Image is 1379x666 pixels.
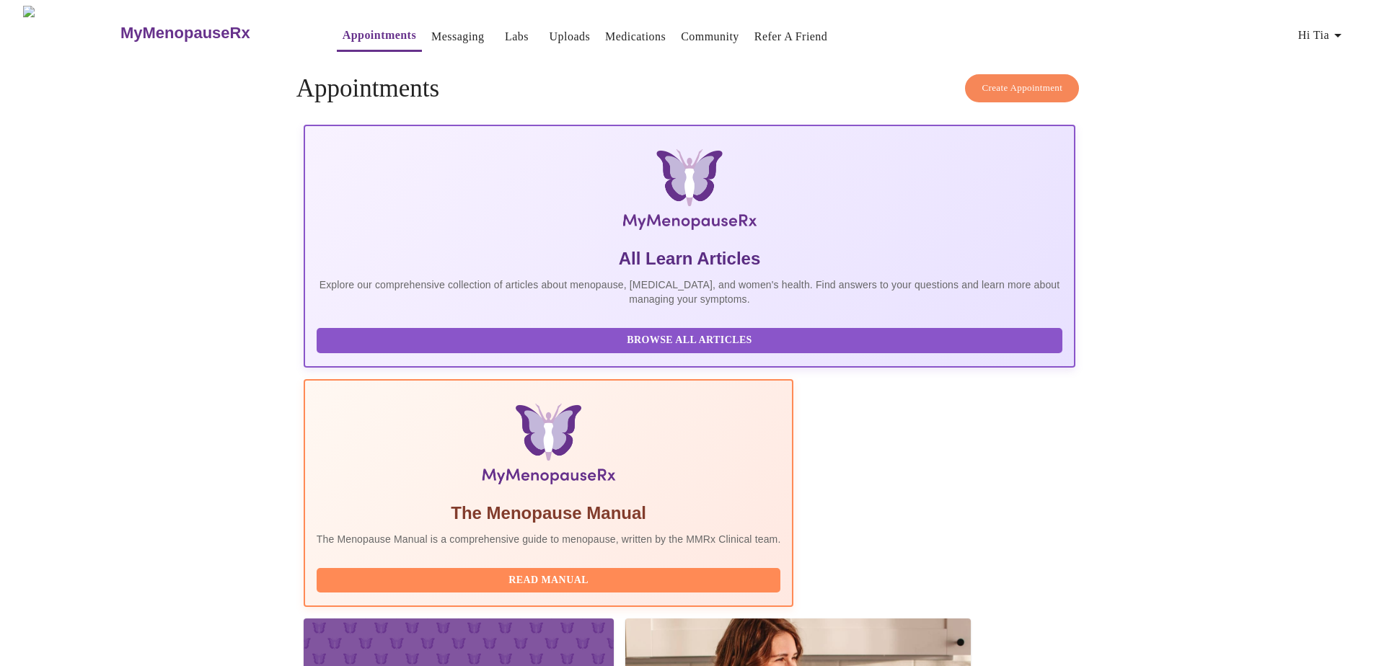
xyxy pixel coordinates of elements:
[426,22,490,51] button: Messaging
[544,22,596,51] button: Uploads
[1298,25,1347,45] span: Hi Tia
[317,573,785,585] a: Read Manual
[754,27,828,47] a: Refer a Friend
[675,22,745,51] button: Community
[296,74,1083,103] h4: Appointments
[317,502,781,525] h5: The Menopause Manual
[605,27,666,47] a: Medications
[331,332,1048,350] span: Browse All Articles
[317,277,1062,306] p: Explore our comprehensive collection of articles about menopause, [MEDICAL_DATA], and women's hea...
[120,24,250,43] h3: MyMenopauseRx
[505,27,529,47] a: Labs
[23,6,118,60] img: MyMenopauseRx Logo
[1292,21,1352,50] button: Hi Tia
[331,572,767,590] span: Read Manual
[749,22,834,51] button: Refer a Friend
[317,328,1062,353] button: Browse All Articles
[317,568,781,593] button: Read Manual
[681,27,739,47] a: Community
[343,25,416,45] a: Appointments
[550,27,591,47] a: Uploads
[599,22,671,51] button: Medications
[317,333,1066,345] a: Browse All Articles
[118,8,307,58] a: MyMenopauseRx
[337,21,422,52] button: Appointments
[317,247,1062,270] h5: All Learn Articles
[982,80,1062,97] span: Create Appointment
[390,404,707,490] img: Menopause Manual
[494,22,540,51] button: Labs
[431,27,484,47] a: Messaging
[965,74,1079,102] button: Create Appointment
[433,149,947,236] img: MyMenopauseRx Logo
[317,532,781,546] p: The Menopause Manual is a comprehensive guide to menopause, written by the MMRx Clinical team.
